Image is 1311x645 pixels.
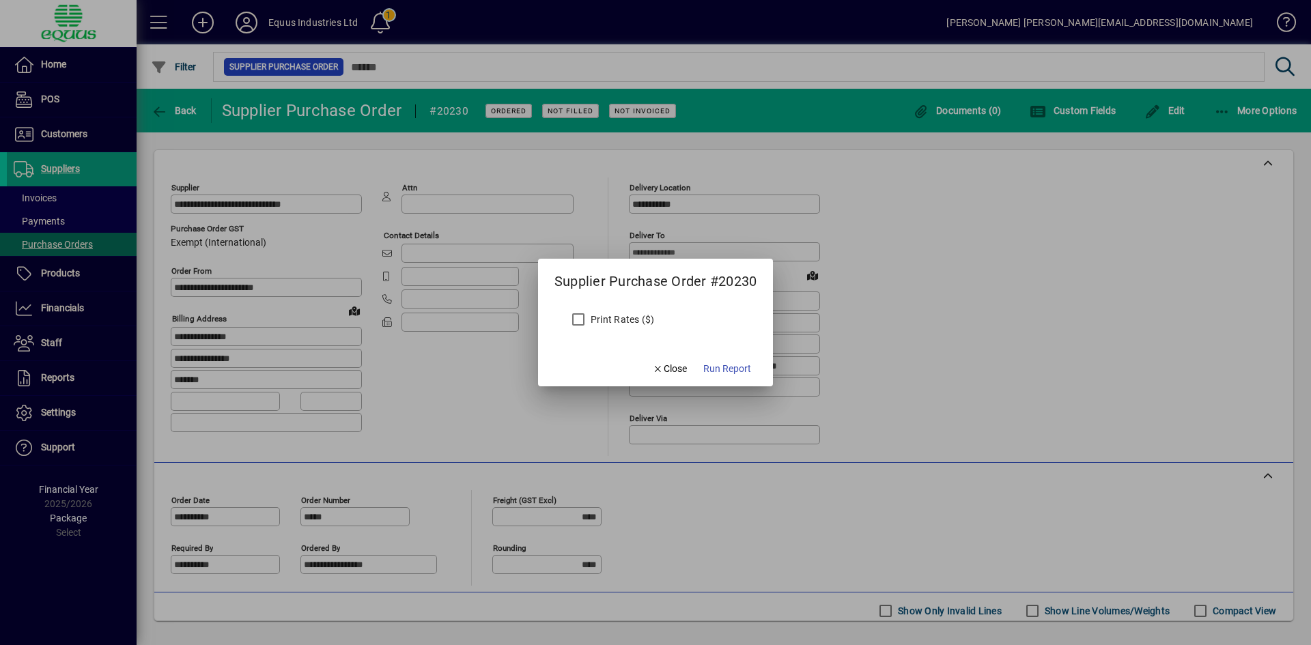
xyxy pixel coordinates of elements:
[652,362,688,376] span: Close
[698,356,757,381] button: Run Report
[703,362,751,376] span: Run Report
[588,313,655,326] label: Print Rates ($)
[647,356,693,381] button: Close
[538,259,774,292] h2: Supplier Purchase Order #20230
